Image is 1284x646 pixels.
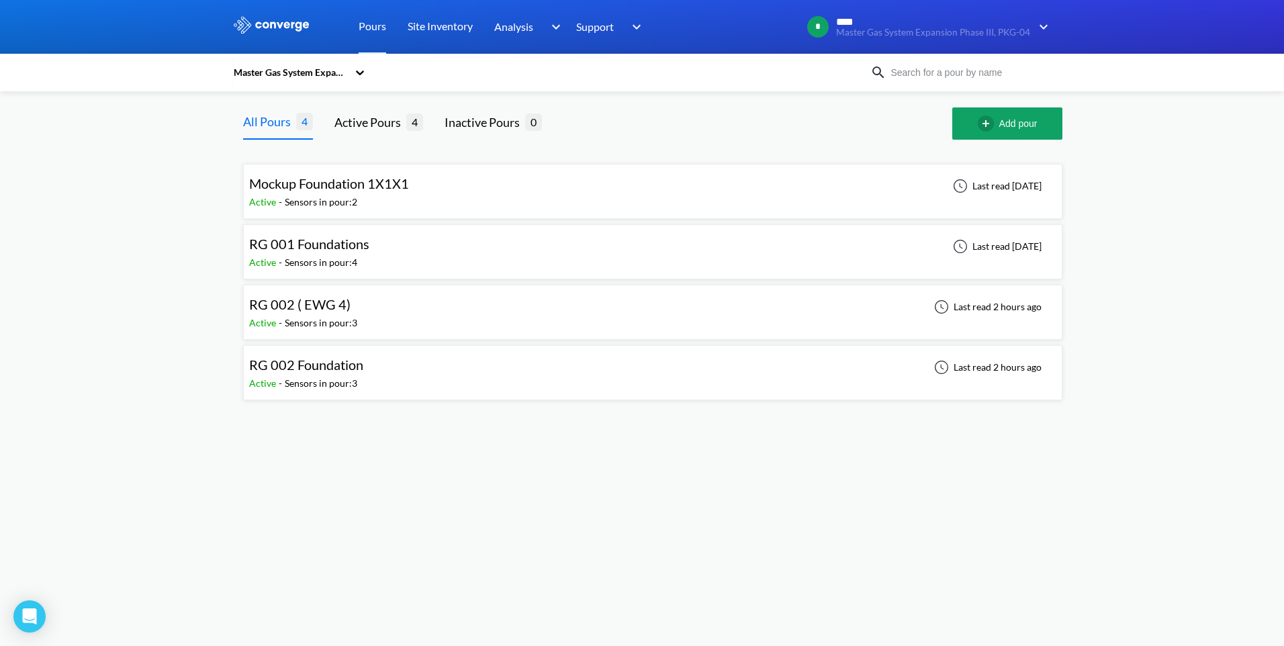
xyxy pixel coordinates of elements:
a: RG 002 FoundationActive-Sensors in pour:3Last read 2 hours ago [243,361,1062,372]
span: Mockup Foundation 1X1X1 [249,175,409,191]
div: Last read [DATE] [946,178,1046,194]
span: - [279,196,285,207]
div: Sensors in pour: 4 [285,255,357,270]
img: downArrow.svg [623,19,645,35]
span: Active [249,257,279,268]
img: icon-search.svg [870,64,886,81]
span: RG 002 Foundation [249,357,363,373]
span: Analysis [494,18,533,35]
a: Mockup Foundation 1X1X1Active-Sensors in pour:2Last read [DATE] [243,179,1062,191]
div: Last read [DATE] [946,238,1046,255]
div: Last read 2 hours ago [927,299,1046,315]
span: Active [249,317,279,328]
span: 4 [296,113,313,130]
div: Active Pours [334,113,406,132]
span: Support [576,18,614,35]
div: Master Gas System Expansion Phase III, PKG-04 [232,65,348,80]
span: Active [249,377,279,389]
button: Add pour [952,107,1062,140]
div: Sensors in pour: 2 [285,195,357,210]
div: All Pours [243,112,296,131]
span: 4 [406,113,423,130]
img: downArrow.svg [1030,19,1052,35]
span: RG 002 ( EWG 4) [249,296,351,312]
span: Active [249,196,279,207]
div: Inactive Pours [445,113,525,132]
a: RG 001 FoundationsActive-Sensors in pour:4Last read [DATE] [243,240,1062,251]
span: RG 001 Foundations [249,236,369,252]
img: downArrow.svg [543,19,564,35]
span: Master Gas System Expansion Phase III, PKG-04 [836,28,1030,38]
img: add-circle-outline.svg [978,116,999,132]
div: Sensors in pour: 3 [285,316,357,330]
div: Last read 2 hours ago [927,359,1046,375]
a: RG 002 ( EWG 4)Active-Sensors in pour:3Last read 2 hours ago [243,300,1062,312]
span: 0 [525,113,542,130]
img: logo_ewhite.svg [232,16,310,34]
div: Open Intercom Messenger [13,600,46,633]
span: - [279,377,285,389]
span: - [279,317,285,328]
div: Sensors in pour: 3 [285,376,357,391]
span: - [279,257,285,268]
input: Search for a pour by name [886,65,1049,80]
